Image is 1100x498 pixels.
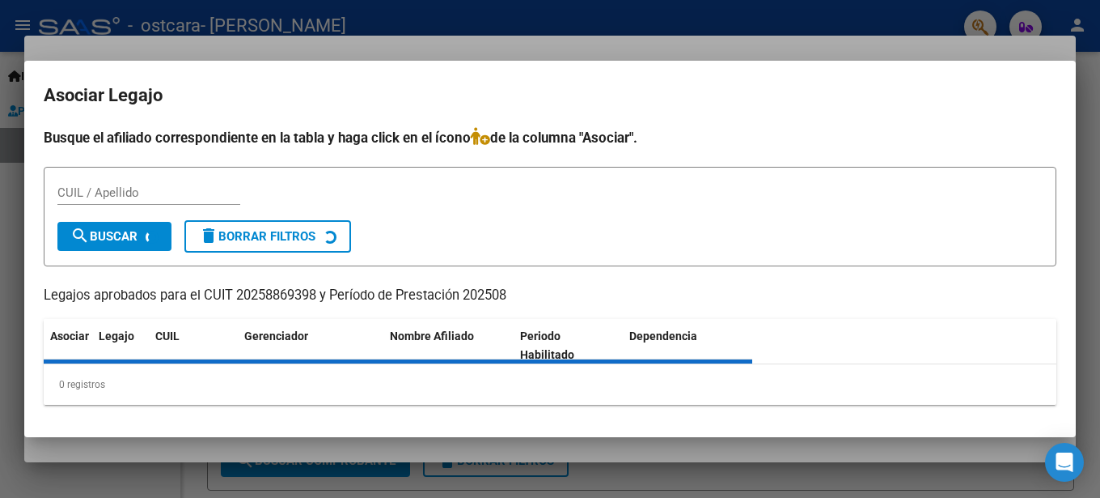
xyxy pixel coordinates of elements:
datatable-header-cell: Nombre Afiliado [383,319,514,372]
button: Buscar [57,222,171,251]
span: Dependencia [629,330,697,343]
div: 0 registros [44,364,1056,405]
datatable-header-cell: CUIL [149,319,238,372]
span: Borrar Filtros [199,229,315,244]
datatable-header-cell: Legajo [92,319,149,372]
span: Legajo [99,330,134,343]
span: Periodo Habilitado [520,330,574,361]
mat-icon: search [70,226,90,245]
span: Asociar [50,330,89,343]
mat-icon: delete [199,226,218,245]
h2: Asociar Legajo [44,80,1056,111]
div: Open Intercom Messenger [1045,443,1084,482]
datatable-header-cell: Gerenciador [238,319,383,372]
span: Buscar [70,229,137,244]
button: Borrar Filtros [184,220,351,253]
h4: Busque el afiliado correspondiente en la tabla y haga click en el ícono de la columna "Asociar". [44,127,1056,148]
span: Gerenciador [244,330,308,343]
p: Legajos aprobados para el CUIT 20258869398 y Período de Prestación 202508 [44,286,1056,306]
datatable-header-cell: Dependencia [623,319,753,372]
span: Nombre Afiliado [390,330,474,343]
span: CUIL [155,330,180,343]
datatable-header-cell: Asociar [44,319,92,372]
datatable-header-cell: Periodo Habilitado [514,319,623,372]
